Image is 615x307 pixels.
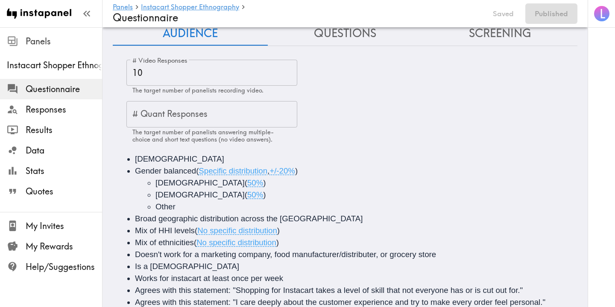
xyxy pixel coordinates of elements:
[135,262,239,271] span: Is a [DEMOGRAPHIC_DATA]
[199,166,267,175] span: Specific distribution
[113,3,133,12] a: Panels
[135,214,363,223] span: Broad geographic distribution across the [GEOGRAPHIC_DATA]
[135,274,283,283] span: Works for instacart at least once per week
[26,124,102,136] span: Results
[422,21,577,46] button: Screening
[132,87,264,94] span: The target number of panelists recording video.
[593,5,610,22] button: L
[247,190,263,199] span: 50%
[295,166,298,175] span: )
[263,178,266,187] span: )
[26,83,102,95] span: Questionnaire
[197,226,277,235] span: No specific distribution
[113,21,577,46] div: Questionnaire Audience/Questions/Screening Tab Navigation
[26,35,102,47] span: Panels
[267,166,269,175] span: ,
[196,238,276,247] span: No specific distribution
[263,190,266,199] span: )
[245,178,247,187] span: (
[245,190,247,199] span: (
[135,250,436,259] span: Doesn't work for a marketing company, food manufacturer/distributer, or grocery store
[113,21,268,46] button: Audience
[277,226,280,235] span: )
[195,226,197,235] span: (
[135,286,523,295] span: Agrees with this statement: "Shopping for Instacart takes a level of skill that not everyone has ...
[276,238,279,247] span: )
[194,238,196,247] span: (
[113,12,481,24] h4: Questionnaire
[26,220,102,232] span: My Invites
[26,240,102,252] span: My Rewards
[155,178,245,187] span: [DEMOGRAPHIC_DATA]
[247,178,263,187] span: 50%
[7,59,102,71] span: Instacart Shopper Ethnography
[26,145,102,156] span: Data
[135,238,194,247] span: Mix of ethnicities
[269,166,295,175] span: +/-20%
[141,3,239,12] a: Instacart Shopper Ethnography
[26,261,102,273] span: Help/Suggestions
[135,226,195,235] span: Mix of HHI levels
[26,104,102,116] span: Responses
[26,165,102,177] span: Stats
[196,166,199,175] span: (
[132,128,274,143] span: The target number of panelists answering multiple-choice and short text questions (no video answe...
[268,21,423,46] button: Questions
[135,166,196,175] span: Gender balanced
[600,6,605,21] span: L
[135,154,224,163] span: [DEMOGRAPHIC_DATA]
[26,185,102,197] span: Quotes
[132,56,187,65] label: # Video Responses
[155,202,176,211] span: Other
[155,190,245,199] span: [DEMOGRAPHIC_DATA]
[135,298,545,307] span: Agrees with this statement: "I care deeply about the customer experience and try to make every or...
